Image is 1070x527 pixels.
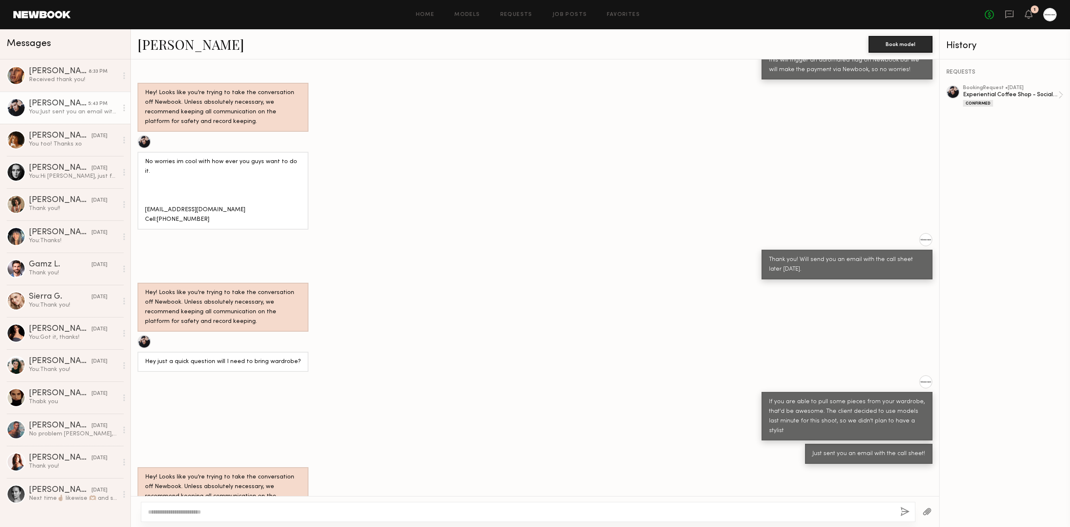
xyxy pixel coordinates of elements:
[29,293,92,301] div: Sierra G.
[500,12,532,18] a: Requests
[29,389,92,398] div: [PERSON_NAME]
[145,357,301,367] div: Hey just a quick question will I need to bring wardrobe?
[29,164,92,172] div: [PERSON_NAME]
[29,486,92,494] div: [PERSON_NAME]
[769,397,925,436] div: If you are able to pull some pieces from your wardrobe, that'd be awesome. The client decided to ...
[92,358,107,366] div: [DATE]
[963,85,1058,91] div: booking Request • [DATE]
[92,390,107,398] div: [DATE]
[29,108,118,116] div: You: Just sent you an email with the call sheet!
[145,157,301,225] div: No worries im cool with how ever you guys want to do it. [EMAIL_ADDRESS][DOMAIN_NAME] Cell:[PHONE...
[29,140,118,148] div: You too! Thanks xo
[92,293,107,301] div: [DATE]
[29,333,118,341] div: You: Got it, thanks!
[29,462,118,470] div: Thank you!
[29,301,118,309] div: You: Thank you!
[29,269,118,277] div: Thank you!
[1034,8,1036,12] div: 1
[92,197,107,205] div: [DATE]
[29,205,118,212] div: Thank you!!
[29,422,92,430] div: [PERSON_NAME]
[454,12,480,18] a: Models
[29,172,118,180] div: You: Hi [PERSON_NAME], just following up. Does this work for you?
[29,398,118,406] div: Thabk you
[553,12,587,18] a: Job Posts
[145,288,301,327] div: Hey! Looks like you’re trying to take the conversation off Newbook. Unless absolutely necessary, ...
[29,494,118,502] div: Next time🤞🏽 likewise 🫶🏽 and sorry for the inconvenience.
[29,228,92,237] div: [PERSON_NAME]
[869,36,932,53] button: Book model
[29,237,118,245] div: You: Thanks!
[92,486,107,494] div: [DATE]
[29,261,92,269] div: Gamz L.
[88,100,107,108] div: 5:43 PM
[92,164,107,172] div: [DATE]
[813,449,925,459] div: Just sent you an email with the call sheet!
[145,88,301,127] div: Hey! Looks like you’re trying to take the conversation off Newbook. Unless absolutely necessary, ...
[769,255,925,274] div: Thank you! Will send you an email with the call sheet later [DATE].
[92,132,107,140] div: [DATE]
[29,325,92,333] div: [PERSON_NAME]
[963,91,1058,99] div: Experiential Coffee Shop - Social Campaign
[92,229,107,237] div: [DATE]
[416,12,435,18] a: Home
[607,12,640,18] a: Favorites
[29,196,92,205] div: [PERSON_NAME]
[29,100,88,108] div: [PERSON_NAME]
[89,68,107,76] div: 8:33 PM
[29,454,92,462] div: [PERSON_NAME]
[963,85,1063,107] a: bookingRequest •[DATE]Experiential Coffee Shop - Social CampaignConfirmed
[963,100,993,107] div: Confirmed
[29,132,92,140] div: [PERSON_NAME]
[145,473,301,511] div: Hey! Looks like you’re trying to take the conversation off Newbook. Unless absolutely necessary, ...
[92,261,107,269] div: [DATE]
[92,325,107,333] div: [DATE]
[946,41,1063,51] div: History
[29,430,118,438] div: No problem [PERSON_NAME], I had a great time working with you and the crew!
[138,35,244,53] a: [PERSON_NAME]
[29,357,92,366] div: [PERSON_NAME]
[92,422,107,430] div: [DATE]
[946,69,1063,75] div: REQUESTS
[869,40,932,47] a: Book model
[92,454,107,462] div: [DATE]
[29,67,89,76] div: [PERSON_NAME]
[29,366,118,374] div: You: Thank you!
[29,76,118,84] div: Received thank you!
[7,39,51,49] span: Messages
